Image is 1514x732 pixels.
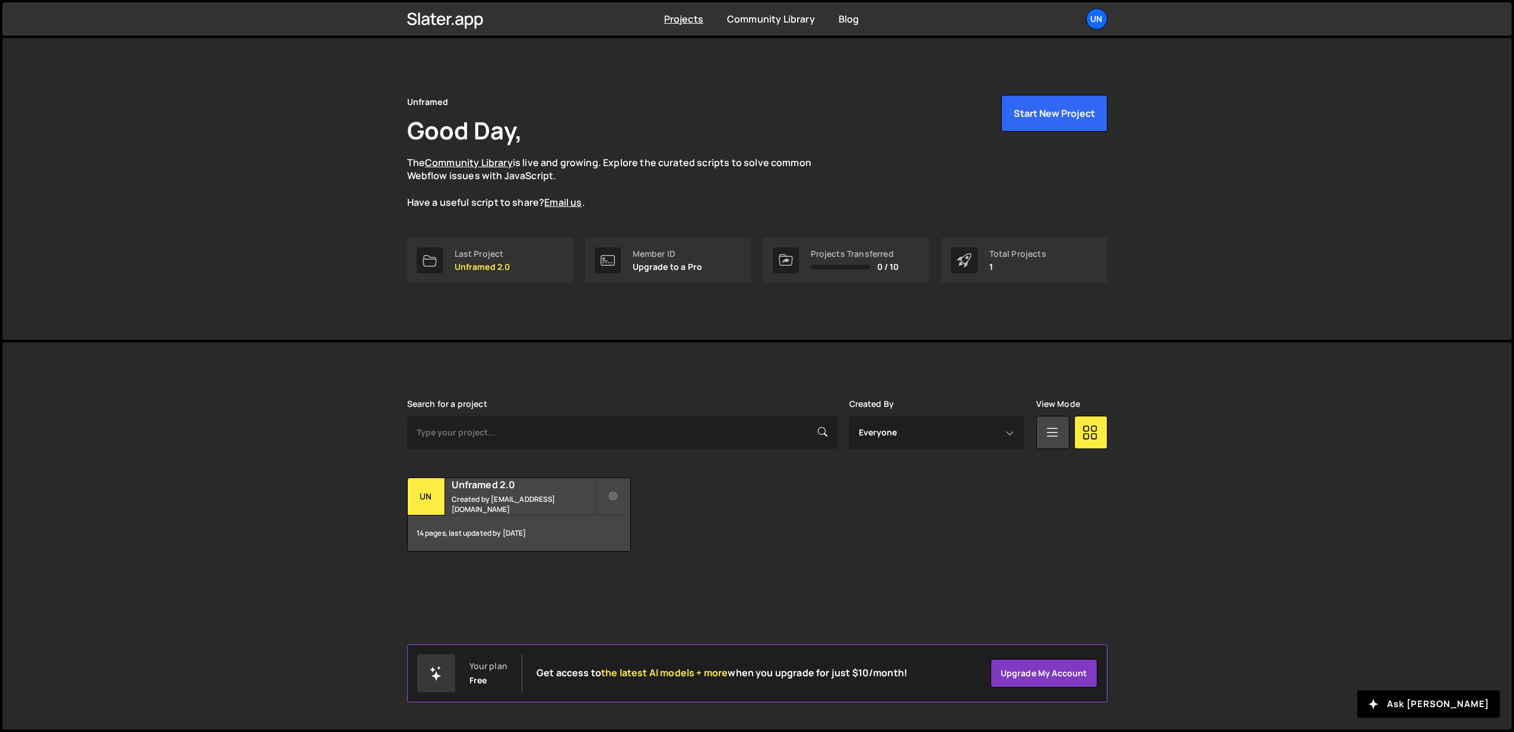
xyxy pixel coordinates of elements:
p: The is live and growing. Explore the curated scripts to solve common Webflow issues with JavaScri... [407,156,834,209]
a: Projects [664,12,703,26]
label: Created By [849,399,894,409]
label: View Mode [1036,399,1080,409]
div: Unframed [407,95,448,109]
p: Unframed 2.0 [455,262,510,272]
div: Your plan [469,661,507,671]
span: 0 / 10 [877,262,899,272]
h1: Good Day, [407,114,522,147]
div: 14 pages, last updated by [DATE] [408,515,630,551]
a: Community Library [727,12,815,26]
a: Email us [544,196,582,209]
input: Type your project... [407,416,837,449]
p: Upgrade to a Pro [633,262,703,272]
div: Last Project [455,249,510,259]
div: Un [408,478,445,515]
h2: Get access to when you upgrade for just $10/month! [537,667,907,679]
a: Un [1086,8,1107,30]
button: Start New Project [1001,95,1107,132]
a: Last Project Unframed 2.0 [407,238,573,283]
p: 1 [989,262,1046,272]
a: Upgrade my account [991,659,1097,688]
small: Created by [EMAIL_ADDRESS][DOMAIN_NAME] [452,494,595,514]
button: Ask [PERSON_NAME] [1357,690,1500,718]
div: Free [469,676,487,685]
a: Blog [839,12,859,26]
div: Projects Transferred [811,249,899,259]
div: Total Projects [989,249,1046,259]
div: Member ID [633,249,703,259]
a: Community Library [425,156,513,169]
h2: Unframed 2.0 [452,478,595,491]
span: the latest AI models + more [601,666,728,679]
a: Un Unframed 2.0 Created by [EMAIL_ADDRESS][DOMAIN_NAME] 14 pages, last updated by [DATE] [407,478,631,552]
label: Search for a project [407,399,487,409]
